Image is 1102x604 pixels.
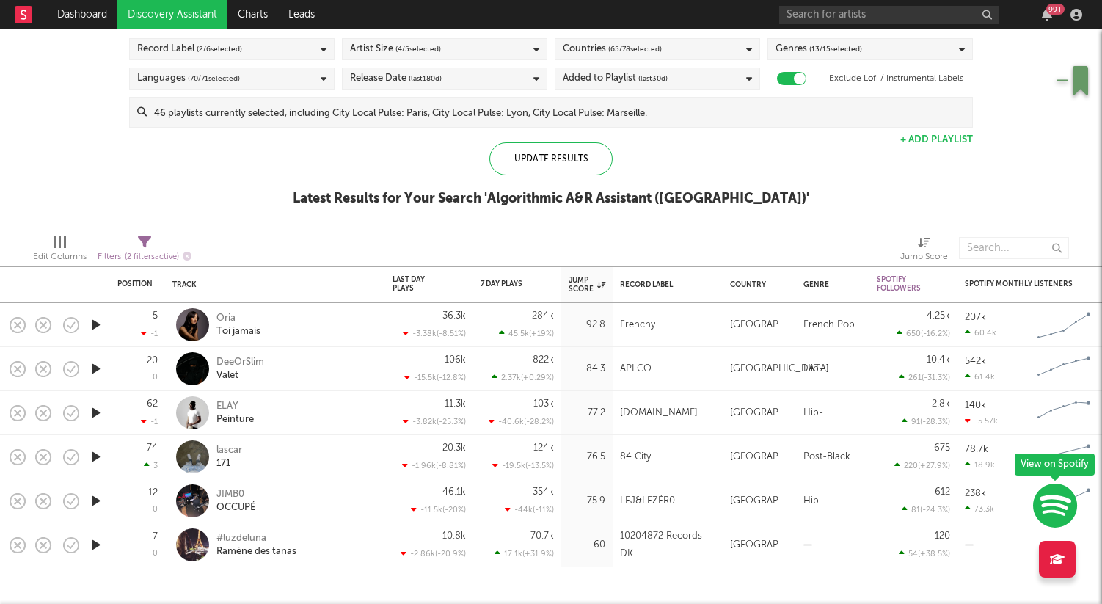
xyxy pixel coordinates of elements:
div: 103k [533,399,554,409]
a: JIMB0OCCUPÉ [216,488,255,514]
div: 78.7k [965,445,988,454]
div: 61.4k [965,372,995,382]
div: 62 [147,399,158,409]
div: -3.38k ( -8.51 % ) [403,329,466,338]
div: -5.57k [965,416,998,426]
div: French Pop [803,316,855,334]
div: 12 [148,488,158,498]
span: (last 180 d) [409,70,442,87]
div: Languages [137,70,240,87]
span: ( 70 / 71 selected) [188,70,240,87]
div: Jump Score [569,276,605,294]
div: Position [117,280,153,288]
div: 284k [532,311,554,321]
div: 2.8k [932,399,950,409]
div: -3.82k ( -25.3 % ) [403,417,466,426]
a: ELAYPeinture [216,400,254,426]
div: OCCUPÉ [216,501,255,514]
div: [GEOGRAPHIC_DATA] [730,404,789,422]
a: #luzdelunaRamène des tanas [216,532,296,558]
div: Jump Score [900,230,948,272]
div: 124k [533,443,554,453]
button: 99+ [1042,9,1052,21]
div: Record Label [620,280,708,289]
span: ( 4 / 5 selected) [395,40,441,58]
div: 4.25k [927,311,950,321]
div: 261 ( -31.3 % ) [899,373,950,382]
div: 46.1k [442,487,466,497]
div: Genre [803,280,855,289]
input: Search for artists [779,6,999,24]
div: 20.3k [442,443,466,453]
div: 18.9k [965,460,995,470]
svg: Chart title [1031,307,1097,343]
div: 0 [153,374,158,382]
div: 542k [965,357,986,366]
div: 77.2 [569,404,605,422]
div: 76.5 [569,448,605,466]
div: 106k [445,355,466,365]
a: DeeOrSlimValet [216,356,264,382]
div: Hip-Hop/Rap [803,492,862,510]
svg: Chart title [1031,351,1097,387]
div: Added to Playlist [563,70,668,87]
div: 10204872 Records DK [620,528,715,563]
div: DeeOrSlim [216,356,264,369]
div: lascar [216,444,242,457]
input: Search... [959,237,1069,259]
div: Filters [98,248,191,266]
div: View on Spotify [1015,454,1095,476]
div: Spotify Monthly Listeners [965,280,1075,288]
div: Country [730,280,781,289]
div: [GEOGRAPHIC_DATA] [730,448,789,466]
div: 140k [965,401,986,410]
div: 99 + [1046,4,1065,15]
div: 822k [533,355,554,365]
div: Artist Size [350,40,441,58]
div: 45.5k ( +19 % ) [499,329,554,338]
div: 120 [935,531,950,541]
div: 238k [965,489,986,498]
div: Release Date [350,70,442,87]
div: 7 Day Plays [481,280,532,288]
span: (last 30 d) [638,70,668,87]
div: Track [172,280,371,289]
div: 74 [147,443,158,453]
div: 20 [147,356,158,365]
span: ( 65 / 78 selected) [608,40,662,58]
svg: Chart title [1031,395,1097,432]
div: JIMB0 [216,488,255,501]
div: -1.96k ( -8.81 % ) [402,461,466,470]
div: 91 ( -28.3 % ) [902,417,950,426]
div: 11.3k [445,399,466,409]
div: Filters(2 filters active) [98,230,191,272]
div: Toi jamais [216,325,260,338]
div: 17.1k ( +31.9 % ) [495,549,554,558]
div: Edit Columns [33,230,87,272]
div: 73.3k [965,504,994,514]
div: 5 [153,311,158,321]
div: Oria [216,312,260,325]
div: Hip-Hop/Rap [803,404,862,422]
div: -1 [141,417,158,426]
div: 2.37k ( +0.29 % ) [492,373,554,382]
div: [GEOGRAPHIC_DATA] [730,492,789,510]
div: 220 ( +27.9 % ) [894,461,950,470]
div: Genres [776,40,862,58]
div: 171 [216,457,242,470]
div: 10.8k [442,531,466,541]
div: Edit Columns [33,248,87,266]
div: Peinture [216,413,254,426]
div: 54 ( +38.5 % ) [899,549,950,558]
div: 3 [144,461,158,470]
div: [GEOGRAPHIC_DATA] [730,536,789,554]
div: 92.8 [569,316,605,334]
div: #luzdeluna [216,532,296,545]
div: 81 ( -24.3 % ) [902,505,950,514]
div: 60.4k [965,328,996,338]
div: 612 [935,487,950,497]
div: 7 [153,532,158,542]
a: lascar171 [216,444,242,470]
div: -15.5k ( -12.8 % ) [404,373,466,382]
div: -44k ( -11 % ) [505,505,554,514]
